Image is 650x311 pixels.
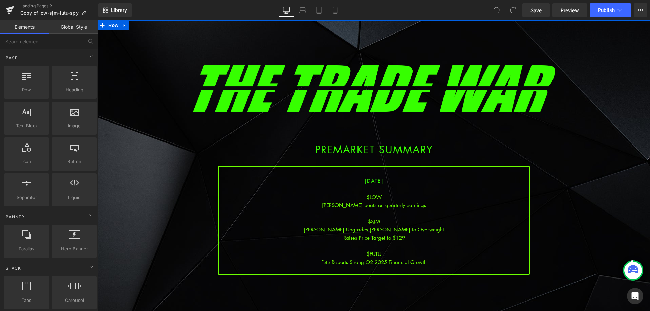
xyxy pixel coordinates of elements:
span: Icon [6,158,47,165]
div: [PERSON_NAME] Upgrades [PERSON_NAME] to Overweight [121,205,431,213]
span: Text Block [6,122,47,129]
a: Laptop [295,3,311,17]
span: Banner [5,214,25,220]
span: Publish [598,7,615,13]
button: Redo [506,3,520,17]
div: [PERSON_NAME] beats on quarterly earnings [121,181,431,189]
span: Hero Banner [54,245,95,252]
a: Landing Pages [20,3,98,9]
span: Library [111,7,127,13]
a: Tablet [311,3,327,17]
span: Tabs [6,297,47,304]
a: Desktop [278,3,295,17]
span: Button [54,158,95,165]
span: Stack [5,265,22,271]
a: New Library [98,3,132,17]
span: Carousel [54,297,95,304]
button: More [634,3,647,17]
span: Heading [54,86,95,93]
div: Open Intercom Messenger [627,288,643,304]
div: Futu Reports Strong Q2 2025 Financial Growth [121,238,431,246]
div: $FUTU [121,229,431,238]
a: Preview [552,3,587,17]
span: Liquid [54,194,95,201]
span: Parallax [6,245,47,252]
h1: PREMARKET SUMMARY [78,125,474,133]
button: Publish [590,3,631,17]
div: Raises Price Target to $129 [121,213,431,221]
span: Row [6,86,47,93]
span: Base [5,54,18,61]
div: $LOW [121,173,431,181]
span: Separator [6,194,47,201]
span: Preview [561,7,579,14]
span: Save [530,7,542,14]
div: $SJM [121,197,431,205]
a: Mobile [327,3,343,17]
span: Image [54,122,95,129]
button: Undo [490,3,503,17]
a: Global Style [49,20,98,34]
span: [DATE] [267,157,286,164]
span: Copy of low-sjm-futu-spy [20,10,79,16]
